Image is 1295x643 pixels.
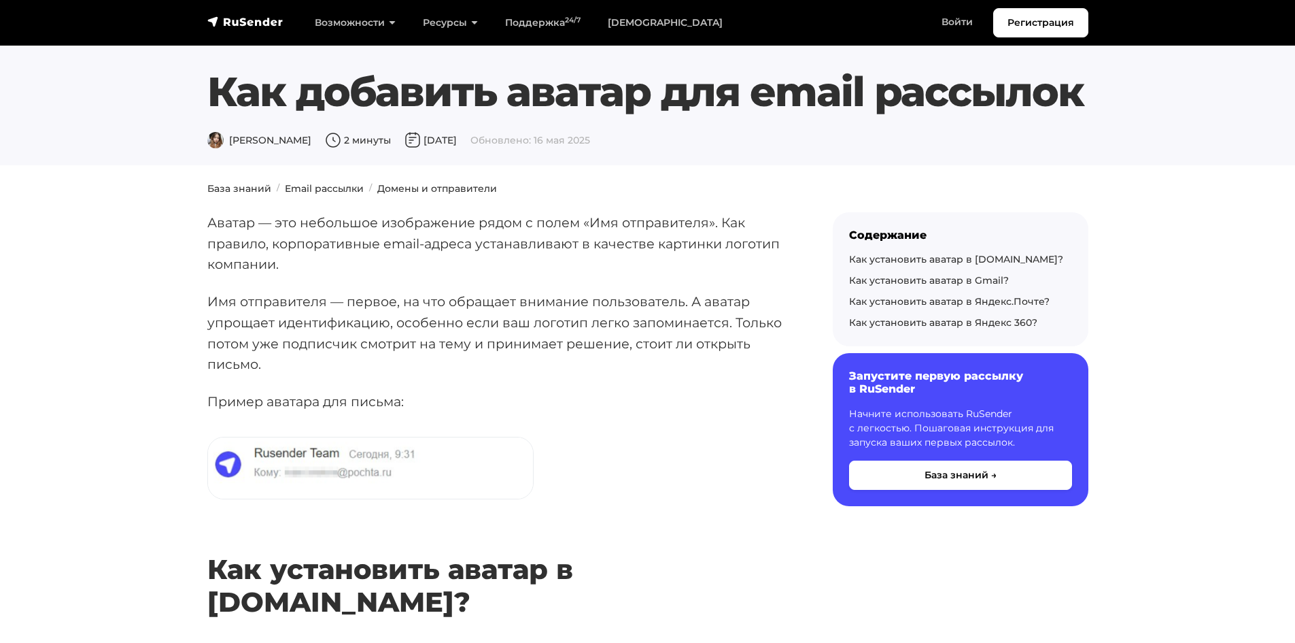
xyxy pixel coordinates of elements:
[491,9,594,37] a: Поддержка24/7
[207,182,271,195] a: База знаний
[849,461,1072,490] button: База знаний →
[565,16,581,24] sup: 24/7
[207,67,1088,116] h1: Как добавить аватар для email рассылок
[285,182,364,195] a: Email рассылки
[301,9,409,37] a: Возможности
[594,9,736,37] a: [DEMOGRAPHIC_DATA]
[849,295,1050,308] a: Как установить аватар в Яндекс.Почте?
[325,134,391,146] span: 2 минуты
[207,513,789,619] h2: Как установить аватар в [DOMAIN_NAME]?
[833,353,1088,506] a: Запустите первую рассылку в RuSender Начните использовать RuSender с легкостью. Пошаговая инструк...
[207,391,789,412] p: Пример аватара для письма:
[207,134,311,146] span: [PERSON_NAME]
[470,134,590,146] span: Обновлено: 16 мая 2025
[207,15,283,29] img: RuSender
[849,229,1072,242] div: Содержание
[849,316,1037,329] a: Как установить аватар в Яндекс 360?
[849,407,1072,450] p: Начните использовать RuSender с легкостью. Пошаговая инструкция для запуска ваших первых рассылок.
[409,9,491,37] a: Ресурсы
[849,253,1063,265] a: Как установить аватар в [DOMAIN_NAME]?
[404,132,421,148] img: Дата публикации
[849,274,1009,286] a: Как установить аватар в Gmail?
[849,369,1072,395] h6: Запустите первую рассылку в RuSender
[325,132,341,148] img: Время чтения
[993,8,1088,37] a: Регистрация
[199,182,1097,196] nav: breadcrumb
[208,438,533,499] img: Пример аватара в рассылке
[207,291,789,375] p: Имя отправителя — первое, на что обращает внимание пользователь. А аватар упрощает идентификацию,...
[928,8,986,36] a: Войти
[207,212,789,275] p: Аватар — это небольшое изображение рядом с полем «Имя отправителя». Как правило, корпоративные em...
[404,134,457,146] span: [DATE]
[377,182,497,195] a: Домены и отправители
